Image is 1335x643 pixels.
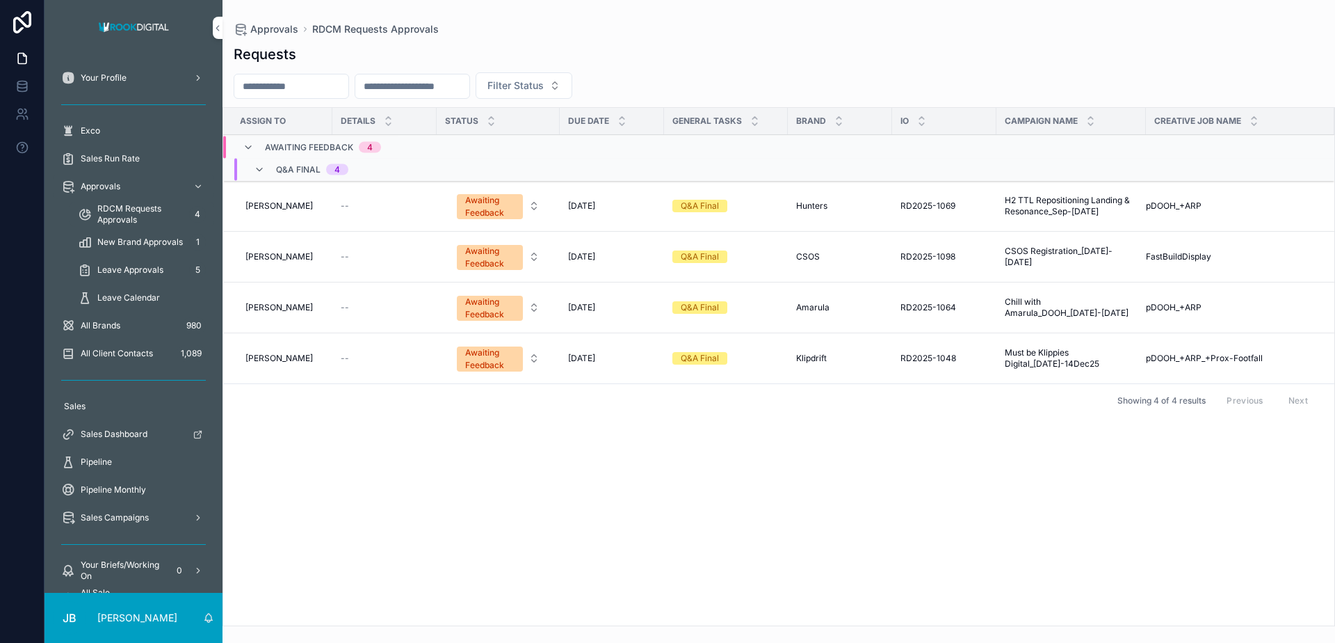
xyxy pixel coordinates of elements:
[240,296,324,319] a: [PERSON_NAME]
[53,65,214,90] a: Your Profile
[1146,302,1318,313] a: pDOOH_+ARP
[796,251,884,262] a: CSOS
[672,301,779,314] a: Q&A Final
[189,234,206,251] div: 1
[81,587,165,610] span: All Sale Briefs/Working on
[341,251,428,262] a: --
[189,262,206,278] div: 5
[1146,353,1318,364] a: pDOOH_+ARP_+Prox-Footfall
[81,72,127,84] span: Your Profile
[672,352,779,365] a: Q&A Final
[568,200,656,212] a: [DATE]
[81,153,140,164] span: Sales Run Rate
[95,17,173,39] img: App logo
[1117,395,1206,406] span: Showing 4 of 4 results
[250,22,298,36] span: Approvals
[341,116,375,127] span: Details
[1146,251,1211,262] span: FastBuildDisplay
[70,285,214,310] a: Leave Calendar
[240,195,324,217] a: [PERSON_NAME]
[81,348,153,359] span: All Client Contacts
[97,292,160,303] span: Leave Calendar
[796,200,827,212] span: Hunters
[796,116,826,127] span: Brand
[240,347,324,370] a: [PERSON_NAME]
[681,200,719,212] div: Q&A Final
[900,200,988,212] a: RD2025-1069
[796,302,830,313] span: Amarula
[568,200,595,212] span: [DATE]
[900,251,988,262] a: RD2025-1098
[53,394,214,419] a: Sales
[568,302,656,313] a: [DATE]
[53,558,214,583] a: Your Briefs/Working On0
[1005,195,1138,217] span: H2 TTL Repositioning Landing & Resonance_Sep-[DATE]
[1146,200,1201,212] span: pDOOH_+ARP
[234,45,296,64] h1: Requests
[81,320,120,331] span: All Brands
[53,146,214,171] a: Sales Run Rate
[53,313,214,338] a: All Brands980
[672,251,779,263] a: Q&A Final
[182,317,206,334] div: 980
[681,352,719,365] div: Q&A Final
[334,164,340,175] div: 4
[81,125,100,136] span: Exco
[70,257,214,283] a: Leave Approvals5
[445,116,478,127] span: Status
[341,302,428,313] a: --
[1005,296,1138,319] span: Chill with Amarula_DOOH_[DATE]-[DATE]
[341,353,349,364] span: --
[81,457,112,468] span: Pipeline
[900,353,956,364] span: RD2025-1048
[1146,251,1318,262] a: FastBuildDisplay
[53,586,214,611] a: All Sale Briefs/Working on8
[53,450,214,475] a: Pipeline
[568,251,656,262] a: [DATE]
[445,186,551,225] a: Select Button
[367,142,373,153] div: 4
[900,302,956,313] span: RD2025-1064
[1146,302,1201,313] span: pDOOH_+ARP
[796,200,884,212] a: Hunters
[446,238,551,276] button: Select Button
[900,116,909,127] span: IO
[796,353,827,364] span: Klipdrift
[681,251,719,263] div: Q&A Final
[465,296,515,321] div: Awaiting Feedback
[446,289,551,326] button: Select Button
[70,202,214,227] a: RDCM Requests Approvals4
[171,562,188,579] div: 0
[796,251,820,262] span: CSOS
[97,237,183,248] span: New Brand Approvals
[64,401,86,412] span: Sales
[445,237,551,276] a: Select Button
[53,341,214,366] a: All Client Contacts1,089
[672,200,779,212] a: Q&A Final
[276,164,321,175] span: Q&A Final
[81,559,165,582] span: Your Briefs/Working On
[476,72,572,99] button: Select Button
[245,251,313,262] span: [PERSON_NAME]
[341,302,349,313] span: --
[1005,246,1138,268] span: CSOS Registration_[DATE]-[DATE]
[312,22,439,36] a: RDCM Requests Approvals
[487,79,544,93] span: Filter Status
[53,422,214,447] a: Sales Dashboard
[446,187,551,225] button: Select Button
[1005,347,1138,370] span: Must be Klippies Digital_[DATE]-14Dec25
[568,353,656,364] a: [DATE]
[900,251,955,262] span: RD2025-1098
[97,203,184,225] span: RDCM Requests Approvals
[81,484,146,495] span: Pipeline Monthly
[568,251,595,262] span: [DATE]
[234,22,298,36] a: Approvals
[465,347,515,372] div: Awaiting Feedback
[81,512,149,523] span: Sales Campaigns
[240,116,286,127] span: Assign To
[81,181,120,192] span: Approvals
[341,200,349,212] span: --
[265,142,353,153] span: Awaiting Feedback
[341,353,428,364] a: --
